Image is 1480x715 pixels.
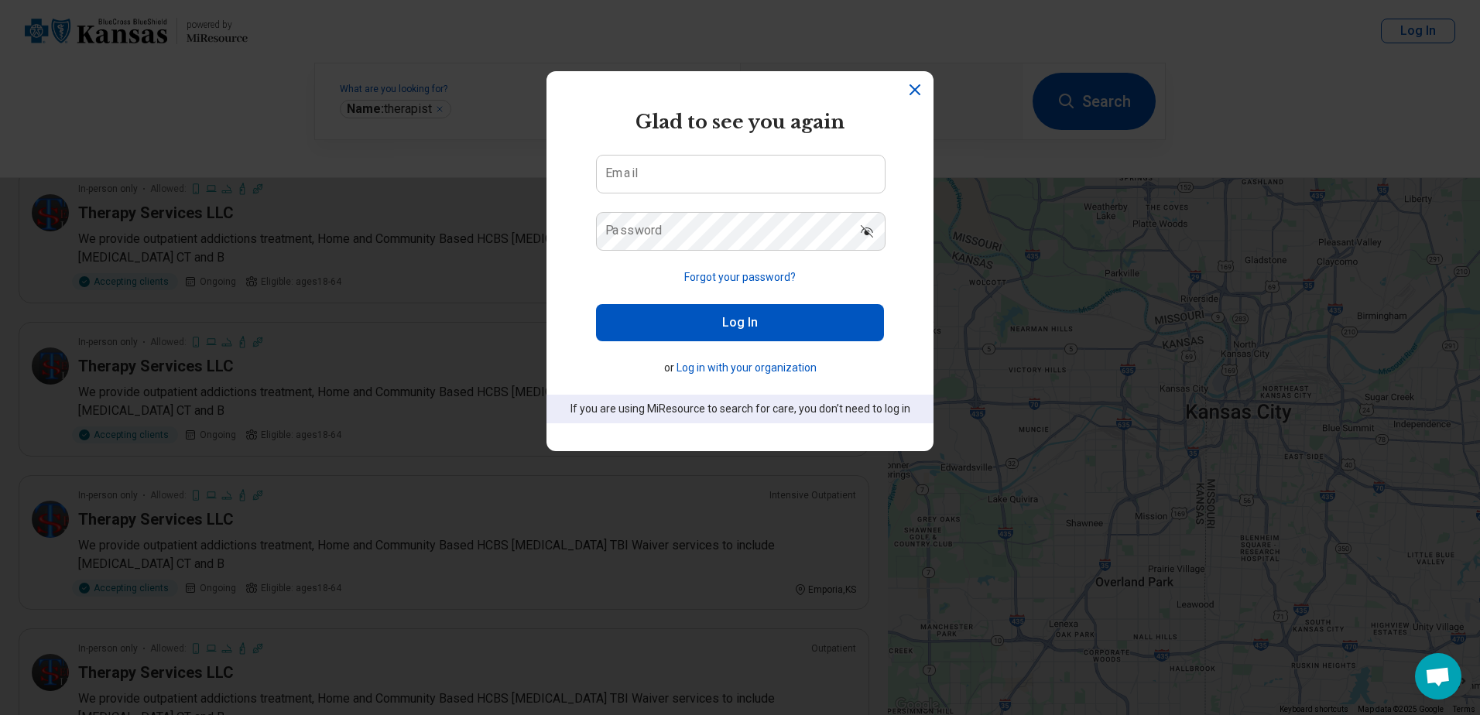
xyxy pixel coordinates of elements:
[684,269,796,286] button: Forgot your password?
[546,71,934,451] section: Login Dialog
[596,108,884,136] h2: Glad to see you again
[568,401,912,417] p: If you are using MiResource to search for care, you don’t need to log in
[906,80,924,99] button: Dismiss
[605,224,663,237] label: Password
[596,360,884,376] p: or
[850,212,884,249] button: Show password
[596,304,884,341] button: Log In
[677,360,817,376] button: Log in with your organization
[605,167,638,180] label: Email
